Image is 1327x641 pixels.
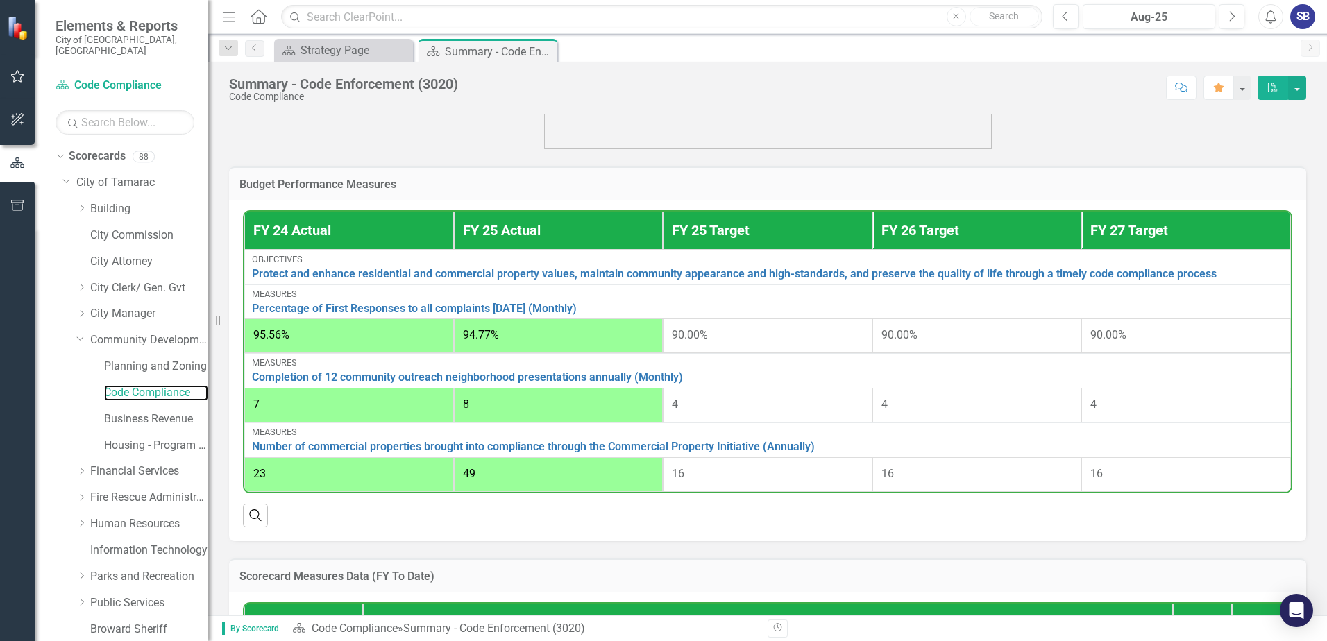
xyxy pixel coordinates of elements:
span: 16 [881,467,894,480]
a: City of Tamarac [76,175,208,191]
span: 90.00% [672,328,708,341]
span: By Scorecard [222,622,285,635]
span: 23 [253,467,266,480]
a: Scorecards [69,148,126,164]
a: Code Compliance [312,622,398,635]
a: Completion of 12 community outreach neighborhood presentations annually (Monthly) [252,371,1283,384]
h3: Budget Performance Measures [239,178,1296,191]
button: SB [1290,4,1315,29]
td: Double-Click to Edit Right Click for Context Menu [244,250,1291,284]
a: Information Technology [90,542,208,558]
span: 7 [253,398,260,411]
a: City Attorney [90,254,208,270]
a: Broward Sheriff [90,622,208,638]
a: Fire Rescue Administration [90,490,208,506]
div: Summary - Code Enforcement (3020) [445,43,554,60]
div: 88 [133,151,155,162]
a: Code Compliance [56,78,194,94]
small: City of [GEOGRAPHIC_DATA], [GEOGRAPHIC_DATA] [56,34,194,57]
a: Financial Services [90,463,208,479]
span: 90.00% [1090,328,1126,341]
div: » [292,621,757,637]
td: Double-Click to Edit Right Click for Context Menu [244,422,1291,457]
span: 16 [1090,467,1103,480]
a: Business Revenue [104,411,208,427]
div: Measures [252,427,1283,437]
a: Code Compliance [104,385,208,401]
a: City Commission [90,228,208,243]
span: 4 [1090,398,1097,411]
div: Open Intercom Messenger [1280,594,1313,627]
div: Aug-25 [1088,9,1210,26]
img: ClearPoint Strategy [6,15,32,41]
button: Search [970,7,1039,26]
a: Protect and enhance residential and commercial property values, maintain community appearance and... [252,268,1283,280]
button: Aug-25 [1083,4,1215,29]
a: Strategy Page [278,42,409,59]
a: City Manager [90,306,208,322]
span: Search [989,10,1019,22]
span: 4 [672,398,678,411]
div: Code Compliance [229,92,458,102]
td: Double-Click to Edit Right Click for Context Menu [244,284,1291,319]
div: Summary - Code Enforcement (3020) [229,76,458,92]
div: Objectives [252,255,1283,264]
a: Human Resources [90,516,208,532]
div: Strategy Page [301,42,409,59]
a: Community Development [90,332,208,348]
span: 90.00% [881,328,918,341]
span: 4 [881,398,888,411]
div: Measures [252,358,1283,368]
span: 95.56% [253,328,289,341]
span: Elements & Reports [56,17,194,34]
a: Public Services [90,595,208,611]
span: 94.77% [463,328,499,341]
div: Measures [252,289,1283,299]
div: Summary - Code Enforcement (3020) [403,622,585,635]
a: Number of commercial properties brought into compliance through the Commercial Property Initiativ... [252,441,1283,453]
h3: Scorecard Measures Data (FY To Date) [239,570,1296,583]
td: Double-Click to Edit Right Click for Context Menu [244,353,1291,388]
a: Building [90,201,208,217]
a: Planning and Zoning [104,359,208,375]
span: 8 [463,398,469,411]
a: Parks and Recreation [90,569,208,585]
span: 49 [463,467,475,480]
a: Percentage of First Responses to all complaints [DATE] (Monthly) [252,302,1283,315]
span: 16 [672,467,684,480]
a: City Clerk/ Gen. Gvt [90,280,208,296]
input: Search ClearPoint... [281,5,1042,29]
input: Search Below... [56,110,194,135]
a: Housing - Program Description (CDBG/SHIP/NSP/HOME) [104,438,208,454]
